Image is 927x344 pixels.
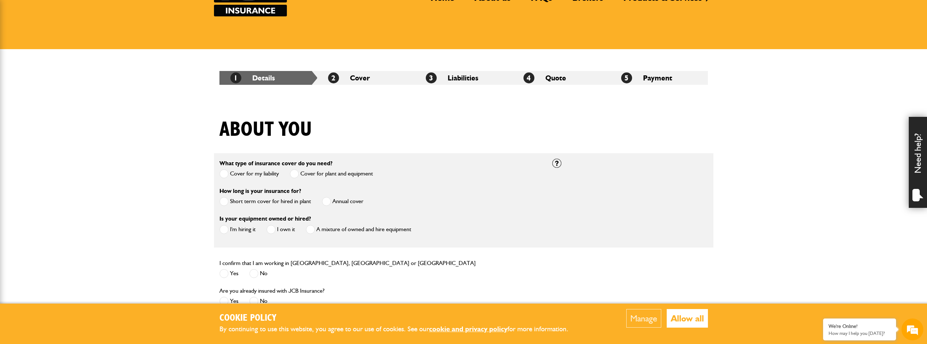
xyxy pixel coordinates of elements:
div: Need help? [909,117,927,208]
label: Annual cover [322,197,363,206]
li: Cover [317,71,415,85]
span: 2 [328,72,339,83]
label: I'm hiring it [219,225,256,234]
span: 1 [230,72,241,83]
label: Cover for my liability [219,169,279,178]
em: Start Chat [99,224,132,234]
label: I own it [266,225,295,234]
label: Are you already insured with JCB Insurance? [219,288,324,294]
label: Short term cover for hired in plant [219,197,311,206]
textarea: Type your message and hit 'Enter' [9,132,133,218]
span: 5 [621,72,632,83]
p: By continuing to use this website, you agree to our use of cookies. See our for more information. [219,324,580,335]
span: 3 [426,72,437,83]
p: How may I help you today? [829,331,891,336]
label: How long is your insurance for? [219,188,301,194]
label: Yes [219,297,238,306]
input: Enter your last name [9,67,133,83]
button: Manage [626,309,661,328]
input: Enter your email address [9,89,133,105]
span: 4 [523,72,534,83]
li: Payment [610,71,708,85]
div: Chat with us now [38,41,122,50]
img: d_20077148190_company_1631870298795_20077148190 [12,40,31,51]
label: No [249,297,268,306]
input: Enter your phone number [9,110,133,126]
li: Details [219,71,317,85]
label: No [249,269,268,278]
button: Allow all [667,309,708,328]
li: Quote [513,71,610,85]
h2: Cookie Policy [219,313,580,324]
label: A mixture of owned and hire equipment [306,225,411,234]
label: Yes [219,269,238,278]
div: Minimize live chat window [120,4,137,21]
label: Cover for plant and equipment [290,169,373,178]
li: Liabilities [415,71,513,85]
h1: About you [219,118,312,142]
label: I confirm that I am working in [GEOGRAPHIC_DATA], [GEOGRAPHIC_DATA] or [GEOGRAPHIC_DATA] [219,260,476,266]
a: cookie and privacy policy [429,325,507,333]
label: Is your equipment owned or hired? [219,216,311,222]
div: We're Online! [829,323,891,329]
label: What type of insurance cover do you need? [219,161,332,166]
